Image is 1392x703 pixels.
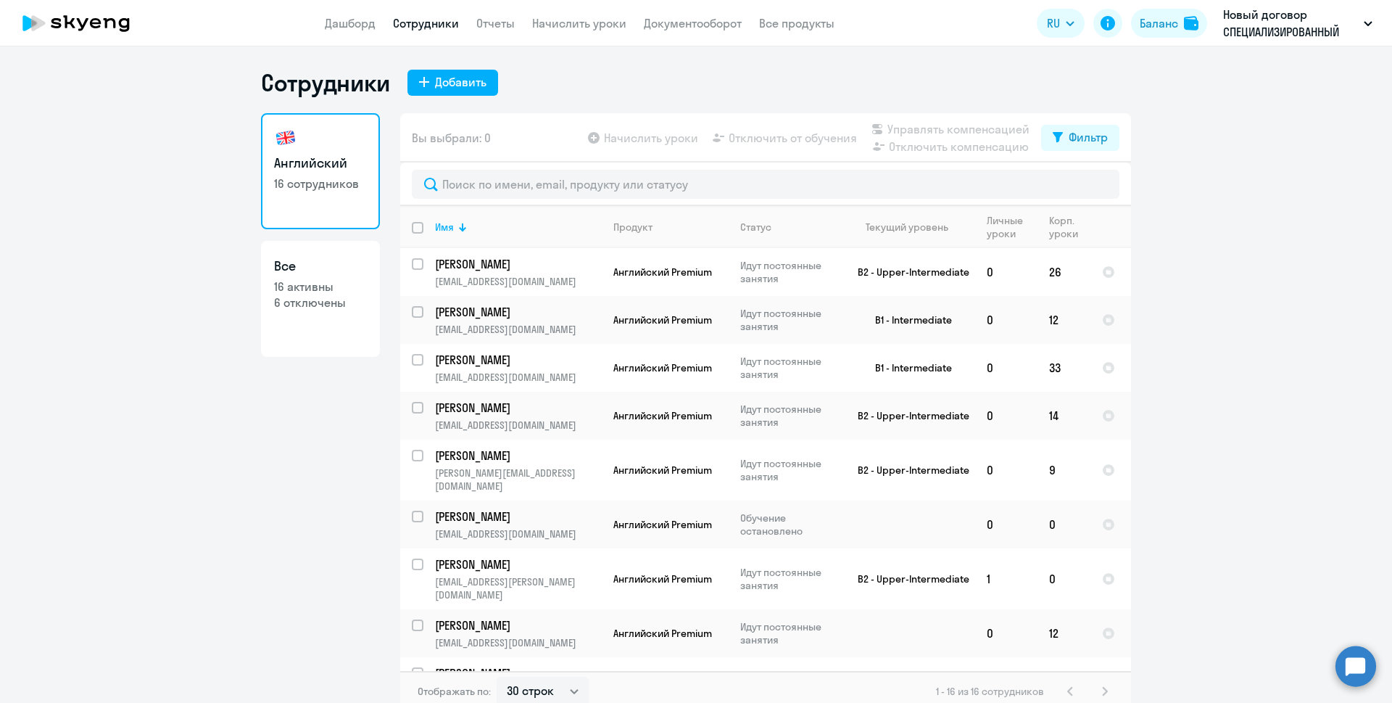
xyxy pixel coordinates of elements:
a: [PERSON_NAME] [435,448,601,464]
td: B2 - Upper-Intermediate [840,248,975,296]
p: [EMAIL_ADDRESS][DOMAIN_NAME] [435,371,601,384]
p: Идут постоянные занятия [740,355,840,381]
p: [PERSON_NAME] [435,304,599,320]
a: [PERSON_NAME] [435,256,601,272]
p: Новый договор СПЕЦИАЛИЗИРОВАННЫЙ ДЕПОЗИТАРИЙ ИНФИНИТУМ, СПЕЦИАЛИЗИРОВАННЫЙ ДЕПОЗИТАРИЙ ИНФИНИТУМ, АО [1223,6,1358,41]
button: Новый договор СПЕЦИАЛИЗИРОВАННЫЙ ДЕПОЗИТАРИЙ ИНФИНИТУМ, СПЕЦИАЛИЗИРОВАННЫЙ ДЕПОЗИТАРИЙ ИНФИНИТУМ, АО [1216,6,1380,41]
td: 12 [1037,296,1090,344]
div: Корп. уроки [1049,214,1090,240]
td: 9 [1037,440,1090,501]
p: Идут постоянные занятия [740,620,840,646]
span: RU [1047,15,1060,32]
td: 0 [975,248,1037,296]
p: [EMAIL_ADDRESS][PERSON_NAME][DOMAIN_NAME] [435,575,601,601]
div: Фильтр [1069,128,1108,146]
p: 16 сотрудников [274,176,367,192]
p: [PERSON_NAME] [435,509,599,525]
div: Текущий уровень [866,221,948,234]
input: Поиск по имени, email, продукту или статусу [412,170,1119,199]
td: B2 - Upper-Intermediate [840,548,975,609]
p: [EMAIL_ADDRESS][DOMAIN_NAME] [435,323,601,336]
p: [PERSON_NAME] [435,617,599,633]
a: [PERSON_NAME] [435,352,601,368]
td: 0 [1037,501,1090,548]
h3: Английский [274,154,367,173]
p: 6 отключены [274,295,367,311]
p: [PERSON_NAME] [435,556,599,572]
a: Начислить уроки [532,16,626,30]
button: Добавить [407,70,498,96]
p: [PERSON_NAME][EMAIL_ADDRESS][DOMAIN_NAME] [435,466,601,493]
button: RU [1037,9,1085,38]
a: [PERSON_NAME] [435,509,601,525]
td: 0 [975,501,1037,548]
td: 0 [975,440,1037,501]
p: [EMAIL_ADDRESS][DOMAIN_NAME] [435,419,601,432]
p: [EMAIL_ADDRESS][DOMAIN_NAME] [435,527,601,540]
a: Документооборот [644,16,742,30]
h3: Все [274,257,367,276]
div: Статус [740,221,840,234]
div: Продукт [613,221,728,234]
td: 12 [1037,609,1090,657]
p: Идут постоянные занятия [740,403,840,429]
td: B1 - Intermediate [840,344,975,392]
td: 14 [1037,392,1090,440]
td: 1 [975,548,1037,609]
span: Английский Premium [613,313,712,326]
div: Статус [740,221,771,234]
span: Английский Premium [613,464,712,477]
a: Английский16 сотрудников [261,113,380,229]
td: 0 [975,609,1037,657]
span: Английский Premium [613,518,712,531]
div: Продукт [613,221,652,234]
p: Обучение остановлено [740,511,840,538]
img: balance [1184,16,1198,30]
a: Отчеты [476,16,515,30]
p: [EMAIL_ADDRESS][DOMAIN_NAME] [435,636,601,649]
span: Английский Premium [613,627,712,640]
div: Добавить [435,73,486,91]
p: [PERSON_NAME] [435,400,599,416]
button: Фильтр [1041,125,1119,151]
div: Имя [435,221,454,234]
td: B2 - Upper-Intermediate [840,392,975,440]
td: 0 [975,344,1037,392]
button: Балансbalance [1131,9,1207,38]
p: [PERSON_NAME] [435,448,599,464]
p: [EMAIL_ADDRESS][DOMAIN_NAME] [435,275,601,288]
td: 0 [1037,548,1090,609]
img: english [274,126,297,149]
p: Идут постоянные занятия [740,566,840,592]
p: 16 активны [274,279,367,295]
p: [PERSON_NAME] [435,352,599,368]
h1: Сотрудники [261,68,390,97]
p: [PERSON_NAME] [435,256,599,272]
span: Отображать по: [418,685,491,698]
a: Все продукты [759,16,834,30]
td: B2 - Upper-Intermediate [840,440,975,501]
div: Имя [435,221,601,234]
a: Сотрудники [393,16,459,30]
div: Личные уроки [987,214,1037,240]
div: Баланс [1140,15,1178,32]
a: Дашборд [325,16,376,30]
a: [PERSON_NAME] [435,617,601,633]
td: 0 [975,392,1037,440]
p: [PERSON_NAME] [435,665,599,681]
div: Личные уроки [987,214,1024,240]
span: Английский Premium [613,266,712,279]
a: [PERSON_NAME] [435,665,601,681]
p: Идут постоянные занятия [740,259,840,285]
a: [PERSON_NAME] [435,304,601,320]
a: Все16 активны6 отключены [261,241,380,357]
a: [PERSON_NAME] [435,400,601,416]
td: 33 [1037,344,1090,392]
p: Идут постоянные занятия [740,668,840,694]
span: Английский Premium [613,572,712,585]
td: 26 [1037,248,1090,296]
div: Корп. уроки [1049,214,1078,240]
span: Английский Premium [613,409,712,422]
span: Английский Premium [613,361,712,374]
